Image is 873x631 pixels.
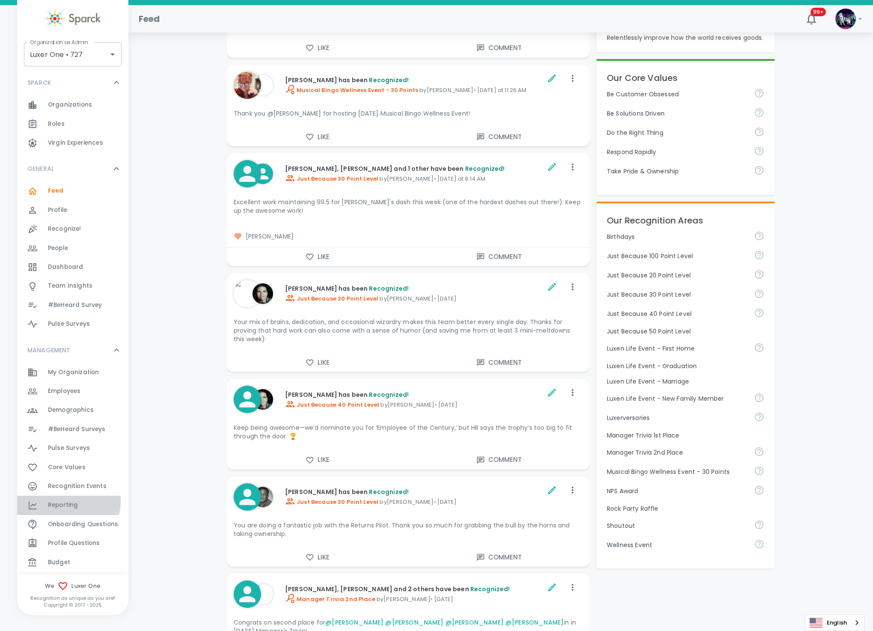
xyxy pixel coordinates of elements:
a: Pulse Surveys [17,439,128,458]
span: Manager Trivia 2nd Place [285,595,375,603]
span: Just Because 20 Point Level [285,295,378,303]
p: Excellent work maintaining 99.5 for [PERSON_NAME]'s dash this week (one of the hardest dashes out... [234,198,583,215]
a: Reporting [17,496,128,515]
img: Sparck logo [45,9,101,29]
svg: Wellness Event [754,466,764,476]
p: You are doing a fantastic job with the Returns Pilot. Thank you so much for grabbing the bull by ... [234,521,583,538]
p: Luxen Life Event - First Home [607,344,747,353]
p: Do the Right Thing [607,128,747,137]
span: [PERSON_NAME] [234,232,583,241]
a: @[PERSON_NAME] [445,618,504,627]
a: People [17,239,128,258]
img: Picture of Matthew Newcomer [252,584,273,604]
button: Comment [408,451,590,469]
svg: This is for Wellness Event winners [754,539,764,549]
svg: Celebrating work anniversaries with LuxerOne [754,412,764,422]
p: Wellness Event [607,541,747,549]
span: Recognized! [470,585,510,593]
div: MANAGEMENT [17,363,128,575]
p: Recognition as unique as you are! [17,595,128,601]
span: Recognize! [48,225,81,233]
p: Respond Rapidly [607,148,747,156]
svg: 2nd Place Annual Manager Trivia [754,446,764,457]
p: Birthdays [607,232,747,241]
span: My Organization [48,368,99,377]
div: #BeHeard Survey [17,296,128,315]
span: Dashboard [48,263,83,271]
div: GENERAL [17,182,128,337]
div: Demographics [17,401,128,420]
svg: Relaunch 4/2024 [754,269,764,280]
svg: Celebrating Luxen Life Event [754,393,764,403]
h1: Feed [139,12,160,26]
svg: Be Solutions Driven [754,107,764,118]
p: [PERSON_NAME] has been [285,284,545,293]
span: Pulse Surveys [48,444,90,452]
svg: Do the Right Thing [754,127,764,137]
a: @[PERSON_NAME] [385,618,443,627]
p: SPARCK [27,78,51,87]
p: Luxen Life Event - Marriage [607,377,764,386]
span: People [48,244,68,253]
a: @[PERSON_NAME] [505,618,564,627]
p: Thank you @[PERSON_NAME] for hosting [DATE] Musical Bingo Wellness Event! [234,109,583,118]
a: Feed [17,182,128,200]
p: Just Because 50 Point Level [607,327,764,336]
button: Like [227,248,408,266]
svg: Extraordinary level - normal is 20 to 50 points [754,250,764,260]
span: Onboarding Questions [48,520,118,529]
a: Budget [17,553,128,572]
svg: Relaunch 4/2024 [754,308,764,318]
a: Sparck logo [17,9,128,29]
span: #BeHeard Surveys [48,425,105,434]
button: Like [227,451,408,469]
a: Team Insights [17,277,128,295]
p: [PERSON_NAME] has been [285,390,545,399]
img: Picture of Alex Bliss [234,71,261,99]
button: Comment [408,548,590,566]
a: Employees [17,382,128,401]
p: Just Because 30 Point Level [607,290,747,299]
img: Picture of Matthew Newcomer [252,75,273,95]
a: My Organization [17,363,128,382]
svg: Give your coworkers a shoutout. [754,520,764,530]
a: @[PERSON_NAME] [325,618,383,627]
a: Pulse Surveys [17,315,128,333]
span: Profile Questions [48,539,100,548]
p: Keep being awesome—we’d nominate you for ‘Employee of the Century,’ but HR says the trophy’s too ... [234,423,583,441]
p: Your mix of brains, dedication, and occasional wizardry makes this team better every single day. ... [234,318,583,343]
span: Just Because 30 Point Level [285,175,378,183]
p: Our Recognition Areas [607,214,764,227]
a: Profile Questions [17,534,128,553]
span: Employees [48,387,80,396]
a: Organizations [17,95,128,114]
p: Relentlessly improve how the world receives goods. [607,33,764,42]
div: Language [805,614,864,631]
span: Team Insights [48,282,92,290]
svg: Celebrating birthdays [754,231,764,241]
a: Virgin Experiences [17,134,128,152]
a: Recognition Events [17,477,128,496]
svg: Take Pride & Ownership [754,165,764,176]
a: Core Values [17,458,128,477]
p: MANAGEMENT [27,346,71,354]
div: #BeHeard Surveys [17,420,128,439]
span: #BeHeard Survey [48,301,102,310]
button: Comment [408,248,590,266]
div: Dashboard [17,258,128,277]
span: Feed [48,187,64,195]
svg: Allocated $50 a month for Dustin Smith to recognize achievement under the company's NPS Program. ... [754,485,764,495]
span: Virgin Experiences [48,139,103,147]
a: Roles [17,115,128,134]
span: Recognized! [369,76,409,84]
span: Just Because 40 Point Level [285,401,379,409]
svg: Relaunch 4/2024 [754,289,764,299]
p: by [PERSON_NAME] • [DATE] [285,293,545,303]
p: Be Solutions Driven [607,109,747,118]
button: Like [227,548,408,566]
img: Picture of Marcey Johnson [252,389,273,410]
